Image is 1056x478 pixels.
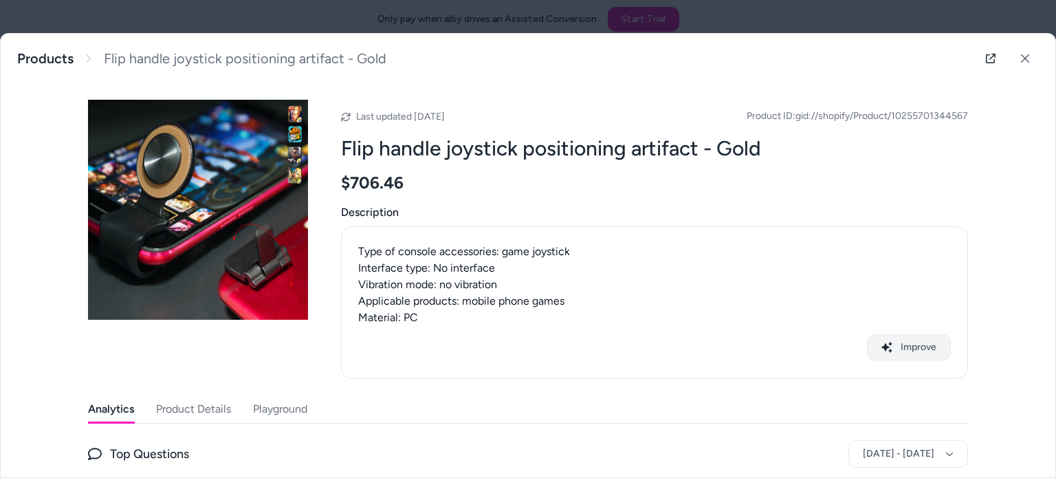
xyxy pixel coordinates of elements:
img: 7591599567732.jpg [88,100,308,320]
button: Product Details [156,395,231,423]
button: Analytics [88,395,134,423]
span: Product ID: gid://shopify/Product/10255701344567 [747,109,968,123]
span: Description [341,204,968,221]
button: Improve [867,334,951,360]
div: Vibration mode: no vibration [358,276,951,293]
div: Type of console accessories: game joystick [358,243,951,260]
div: Material: PC [358,309,951,326]
div: Applicable products: mobile phone games [358,293,951,309]
button: Playground [253,395,307,423]
span: Top Questions [110,444,189,464]
a: Products [17,50,74,67]
span: Last updated [DATE] [356,111,445,122]
h2: Flip handle joystick positioning artifact - Gold [341,135,968,162]
span: Flip handle joystick positioning artifact - Gold [104,50,386,67]
nav: breadcrumb [17,50,386,67]
button: [DATE] - [DATE] [848,440,968,468]
div: Interface type: No interface [358,260,951,276]
span: $706.46 [341,173,404,193]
